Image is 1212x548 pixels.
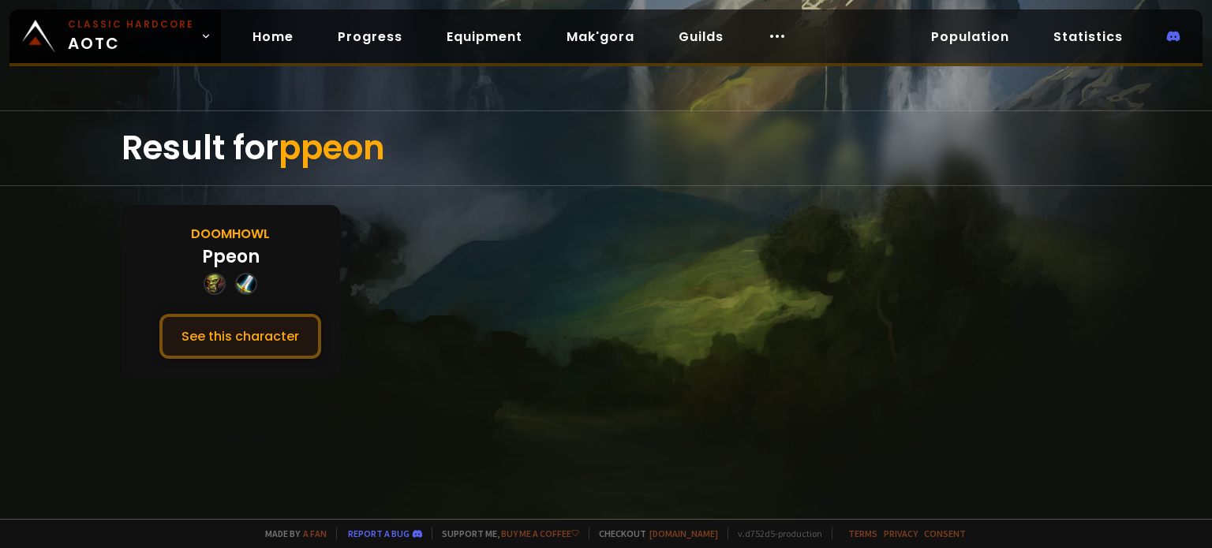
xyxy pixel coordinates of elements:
[325,21,415,53] a: Progress
[68,17,194,32] small: Classic Hardcore
[68,17,194,55] span: AOTC
[924,527,966,539] a: Consent
[279,125,385,171] span: ppeon
[589,527,718,539] span: Checkout
[649,527,718,539] a: [DOMAIN_NAME]
[1041,21,1135,53] a: Statistics
[240,21,306,53] a: Home
[884,527,918,539] a: Privacy
[256,527,327,539] span: Made by
[728,527,822,539] span: v. d752d5 - production
[666,21,736,53] a: Guilds
[501,527,579,539] a: Buy me a coffee
[554,21,647,53] a: Mak'gora
[191,224,270,244] div: Doomhowl
[303,527,327,539] a: a fan
[159,314,321,359] button: See this character
[918,21,1022,53] a: Population
[9,9,221,63] a: Classic HardcoreAOTC
[202,244,260,270] div: Ppeon
[434,21,535,53] a: Equipment
[122,111,1091,185] div: Result for
[348,527,410,539] a: Report a bug
[432,527,579,539] span: Support me,
[848,527,877,539] a: Terms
